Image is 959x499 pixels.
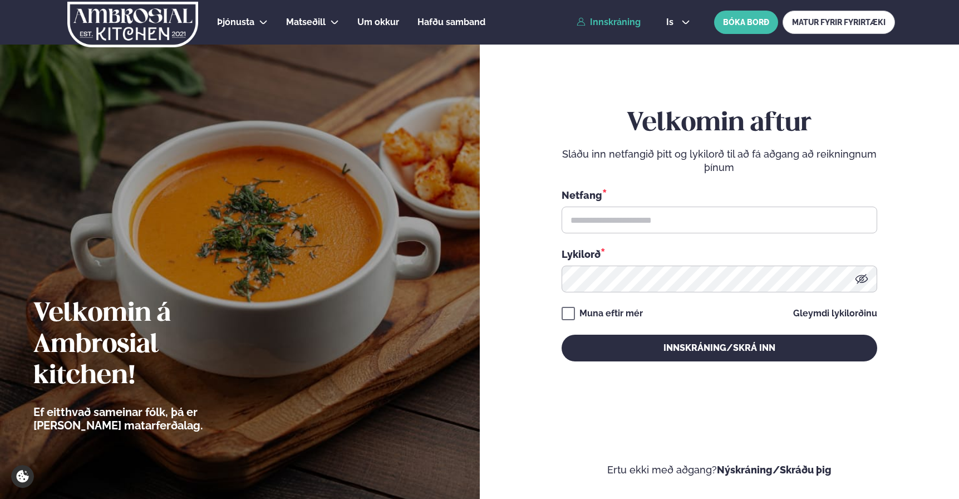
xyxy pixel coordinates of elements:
p: Ertu ekki með aðgang? [513,463,926,477]
span: Hafðu samband [417,17,485,27]
span: Um okkur [357,17,399,27]
a: Þjónusta [217,16,254,29]
a: Um okkur [357,16,399,29]
a: Innskráning [577,17,641,27]
a: Gleymdi lykilorðinu [793,309,877,318]
button: is [657,18,699,27]
p: Sláðu inn netfangið þitt og lykilorð til að fá aðgang að reikningnum þínum [562,148,877,174]
div: Lykilorð [562,247,877,261]
button: Innskráning/Skrá inn [562,335,877,361]
a: Nýskráning/Skráðu þig [717,464,832,476]
span: is [666,18,677,27]
p: Ef eitthvað sameinar fólk, þá er [PERSON_NAME] matarferðalag. [33,405,264,432]
span: Þjónusta [217,17,254,27]
h2: Velkomin á Ambrosial kitchen! [33,299,264,392]
div: Netfang [562,188,877,202]
a: Hafðu samband [417,16,485,29]
a: Cookie settings [11,465,34,488]
h2: Velkomin aftur [562,108,877,139]
img: logo [66,2,199,47]
button: BÓKA BORÐ [714,11,778,34]
a: MATUR FYRIR FYRIRTÆKI [783,11,895,34]
a: Matseðill [286,16,326,29]
span: Matseðill [286,17,326,27]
